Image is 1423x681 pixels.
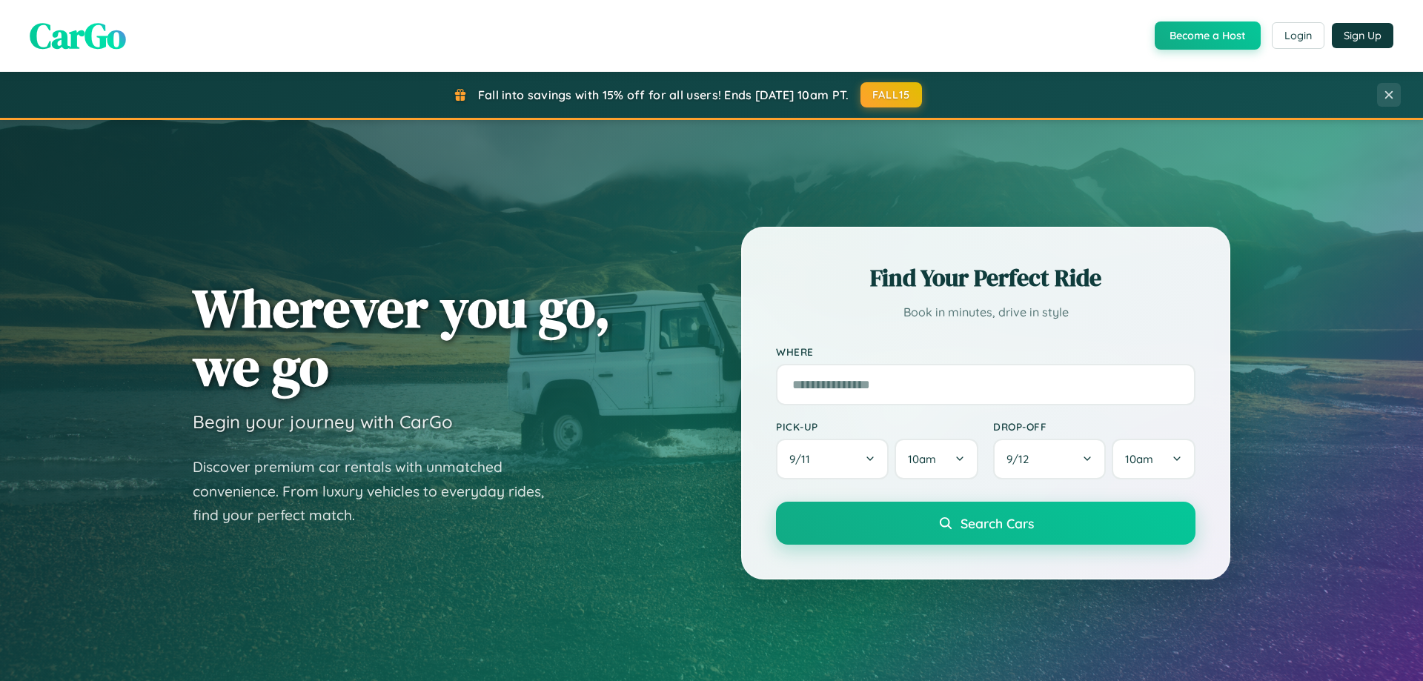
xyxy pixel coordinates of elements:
[993,439,1106,479] button: 9/12
[860,82,923,107] button: FALL15
[1006,452,1036,466] span: 9 / 12
[1125,452,1153,466] span: 10am
[1112,439,1195,479] button: 10am
[908,452,936,466] span: 10am
[478,87,849,102] span: Fall into savings with 15% off for all users! Ends [DATE] 10am PT.
[193,411,453,433] h3: Begin your journey with CarGo
[776,345,1195,358] label: Where
[1272,22,1324,49] button: Login
[193,279,611,396] h1: Wherever you go, we go
[1155,21,1261,50] button: Become a Host
[895,439,978,479] button: 10am
[776,502,1195,545] button: Search Cars
[776,262,1195,294] h2: Find Your Perfect Ride
[193,455,563,528] p: Discover premium car rentals with unmatched convenience. From luxury vehicles to everyday rides, ...
[776,439,889,479] button: 9/11
[961,515,1034,531] span: Search Cars
[789,452,817,466] span: 9 / 11
[776,420,978,433] label: Pick-up
[30,11,126,60] span: CarGo
[1332,23,1393,48] button: Sign Up
[993,420,1195,433] label: Drop-off
[776,302,1195,323] p: Book in minutes, drive in style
